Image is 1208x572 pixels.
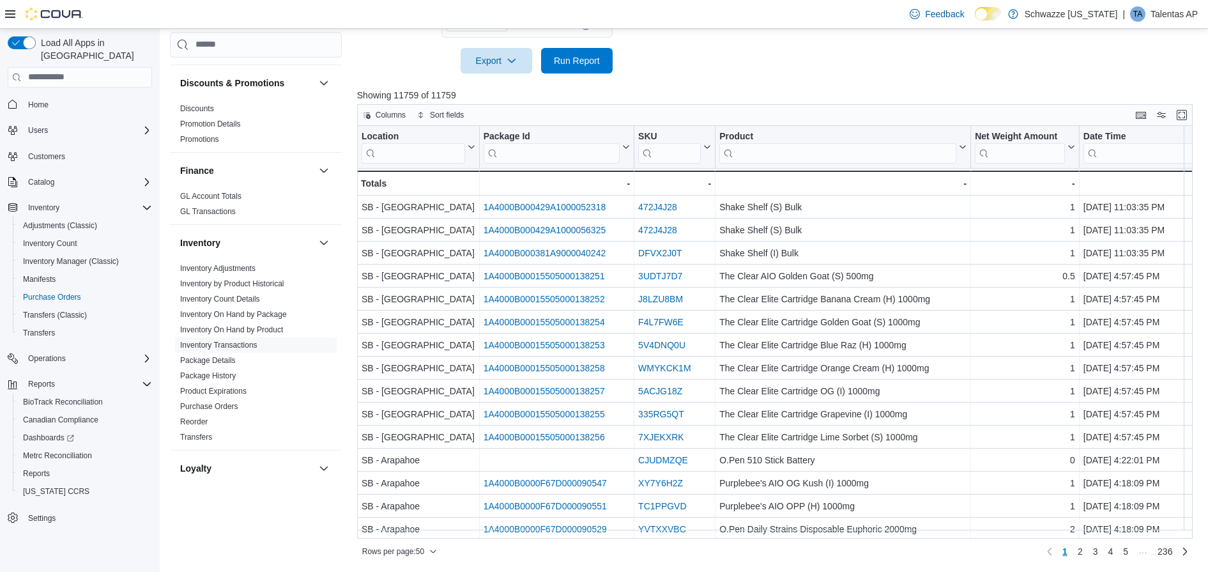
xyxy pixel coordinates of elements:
[483,202,606,212] a: 1A4000B000429A1000052318
[975,406,1075,422] div: 1
[483,501,606,511] a: 1A4000B0000F67D000090551
[719,337,967,353] div: The Clear Elite Cartridge Blue Raz (H) 1000mg
[23,200,65,215] button: Inventory
[18,272,152,287] span: Manifests
[975,522,1075,537] div: 2
[13,465,157,483] button: Reports
[1088,541,1103,562] a: Page 3 of 236
[638,130,711,163] button: SKU
[180,134,219,144] span: Promotions
[362,383,475,399] div: SB - [GEOGRAPHIC_DATA]
[23,351,152,366] span: Operations
[28,513,56,523] span: Settings
[18,430,79,445] a: Dashboards
[1133,6,1142,22] span: TA
[23,123,152,138] span: Users
[1083,522,1205,537] div: [DATE] 4:18:09 PM
[1083,245,1205,261] div: [DATE] 11:03:35 PM
[719,383,967,399] div: The Clear Elite Cartridge OG (I) 1000mg
[13,217,157,235] button: Adjustments (Classic)
[28,353,66,364] span: Operations
[719,222,967,238] div: Shake Shelf (S) Bulk
[554,54,600,67] span: Run Report
[925,8,964,20] span: Feedback
[358,107,411,123] button: Columns
[1083,314,1205,330] div: [DATE] 4:57:45 PM
[1133,545,1152,560] li: Skipping pages 6 to 235
[975,130,1075,163] button: Net Weight Amount
[1083,429,1205,445] div: [DATE] 4:57:45 PM
[316,163,332,178] button: Finance
[23,451,92,461] span: Metrc Reconciliation
[3,147,157,166] button: Customers
[362,337,475,353] div: SB - [GEOGRAPHIC_DATA]
[23,174,59,190] button: Catalog
[13,483,157,500] button: [US_STATE] CCRS
[180,264,256,273] a: Inventory Adjustments
[1042,544,1057,559] button: Previous page
[638,294,683,304] a: J8LZU8BM
[905,1,969,27] a: Feedback
[719,291,967,307] div: The Clear Elite Cartridge Banana Cream (H) 1000mg
[18,307,152,323] span: Transfers (Classic)
[28,379,55,389] span: Reports
[483,432,604,442] a: 1A4000B00015505000138256
[483,176,629,191] div: -
[362,406,475,422] div: SB - [GEOGRAPHIC_DATA]
[638,501,686,511] a: TC1PPGVD
[13,235,157,252] button: Inventory Count
[638,409,684,419] a: 335RG5QT
[28,125,48,135] span: Users
[18,394,108,410] a: BioTrack Reconciliation
[180,104,214,113] a: Discounts
[180,417,208,426] a: Reorder
[13,252,157,270] button: Inventory Manager (Classic)
[23,310,87,320] span: Transfers (Classic)
[170,261,342,450] div: Inventory
[362,268,475,284] div: SB - [GEOGRAPHIC_DATA]
[180,371,236,380] a: Package History
[8,90,152,560] nav: Complex example
[180,341,257,350] a: Inventory Transactions
[719,199,967,215] div: Shake Shelf (S) Bulk
[180,279,284,289] span: Inventory by Product Historical
[180,135,219,144] a: Promotions
[36,36,152,62] span: Load All Apps in [GEOGRAPHIC_DATA]
[180,356,236,365] a: Package Details
[1151,6,1198,22] p: Talentas AP
[180,191,241,201] span: GL Account Totals
[638,202,677,212] a: 472J4J28
[719,176,967,191] div: -
[13,429,157,447] a: Dashboards
[483,409,604,419] a: 1A4000B00015505000138255
[18,254,124,269] a: Inventory Manager (Classic)
[18,325,152,341] span: Transfers
[13,288,157,306] button: Purchase Orders
[180,462,211,475] h3: Loyalty
[362,130,465,163] div: Location
[1083,360,1205,376] div: [DATE] 4:57:45 PM
[18,412,103,428] a: Canadian Compliance
[180,279,284,288] a: Inventory by Product Historical
[23,468,50,479] span: Reports
[483,340,604,350] a: 1A4000B00015505000138253
[975,499,1075,514] div: 1
[180,401,238,412] span: Purchase Orders
[316,235,332,251] button: Inventory
[170,101,342,152] div: Discounts & Promotions
[13,447,157,465] button: Metrc Reconciliation
[180,386,247,396] span: Product Expirations
[638,455,688,465] a: CJUDMZQE
[362,130,465,143] div: Location
[1083,130,1205,163] button: Date Time
[18,236,82,251] a: Inventory Count
[719,522,967,537] div: O.Pen Daily Strains Disposable Euphoric 2000mg
[180,192,241,201] a: GL Account Totals
[18,484,95,499] a: [US_STATE] CCRS
[1083,383,1205,399] div: [DATE] 4:57:45 PM
[1130,6,1145,22] div: Talentas AP
[1083,176,1205,191] div: -
[1122,6,1125,22] p: |
[3,95,157,114] button: Home
[975,245,1075,261] div: 1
